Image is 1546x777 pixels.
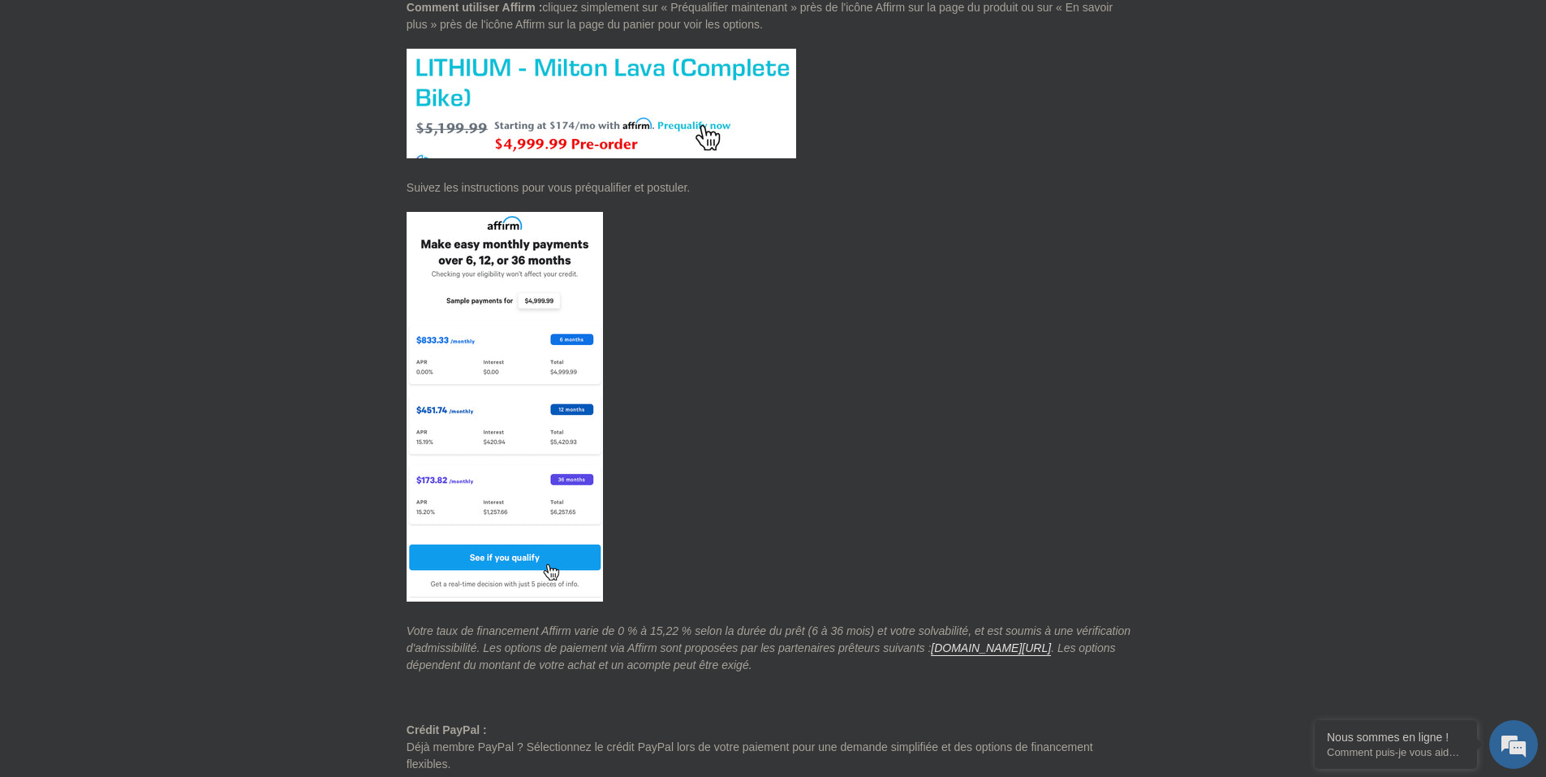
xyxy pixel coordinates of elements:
font: Comment utiliser Affirm : [407,1,543,14]
div: Minimize live chat window [266,8,305,47]
a: [DOMAIN_NAME][URL] [931,641,1051,656]
font: cliquez simplement sur « Préqualifier maintenant » près de l'icône Affirm sur la page du produit ... [407,1,1113,31]
textarea: Type your message and hit 'Enter' [8,443,309,500]
img: d_696896380_company_1647369064580_696896380 [52,81,93,122]
font: Déjà membre PayPal ? Sélectionnez le crédit PayPal lors de votre paiement pour une demande simpli... [407,740,1093,771]
font: Votre taux de financement Affirm varie de 0 % à 15,22 % selon la durée du prêt (6 à 36 mois) et v... [407,624,1130,654]
div: Nous sommes en ligne ! [1327,731,1465,744]
div: Navigation go back [18,89,42,114]
font: Nous sommes en ligne ! [1327,731,1449,744]
p: Comment puis-je vous aider aujourd'hui ? [1327,746,1465,758]
font: [DOMAIN_NAME][URL] [931,641,1051,654]
font: Comment puis-je vous aider [DATE] ? [1327,746,1503,758]
span: We're online! [94,205,224,369]
font: Suivez les instructions pour vous préqualifier et postuler. [407,181,690,194]
div: Chat with us now [109,91,297,112]
font: Crédit PayPal : [407,723,487,736]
